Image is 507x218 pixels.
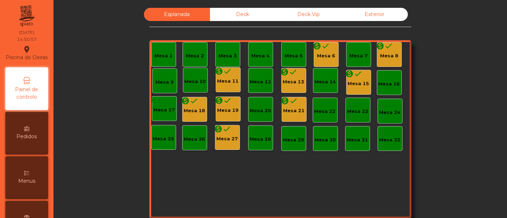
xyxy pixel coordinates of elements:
[160,96,168,104] i: done
[224,96,232,105] i: done
[348,80,369,87] div: Mesa 15
[185,78,206,85] div: Mesa 10
[379,136,401,144] div: Mesa 32
[283,107,305,114] div: Mesa 21
[379,81,400,88] div: Mesa 16
[290,97,298,105] i: done
[250,136,271,143] div: Mesa 28
[347,108,369,115] div: Mesa 23
[250,107,271,114] div: Mesa 20
[190,97,199,105] i: done
[151,96,160,104] i: monetization_on
[276,8,342,21] div: Deck Vip
[322,42,330,50] i: done
[313,42,322,50] i: monetization_on
[144,8,210,21] div: Esplanada
[289,68,298,76] i: done
[224,67,232,76] i: done
[214,125,223,133] i: monetization_on
[251,52,270,59] div: Mesa 4
[215,67,224,76] i: monetization_on
[186,52,204,59] div: Mesa 2
[18,4,35,28] img: qpiato
[184,107,205,114] div: Mesa 18
[22,45,31,54] i: location_on
[317,52,335,59] div: Mesa 6
[380,52,398,59] div: Mesa 8
[354,69,363,78] i: done
[217,135,238,142] div: Mesa 27
[342,8,408,21] div: Exterior
[281,68,289,76] i: monetization_on
[285,52,303,59] div: Mesa 5
[17,36,36,43] div: 14:50:57
[217,107,239,114] div: Mesa 19
[6,44,48,62] div: Piscina de Oeiras
[376,42,385,50] i: monetization_on
[250,78,271,85] div: Mesa 12
[19,29,34,36] div: [DATE]
[379,109,401,116] div: Mesa 24
[349,52,368,59] div: Mesa 7
[314,108,336,115] div: Mesa 22
[18,177,35,185] span: Menus
[210,8,276,21] div: Deck
[154,52,173,59] div: Mesa 1
[385,42,393,50] i: done
[347,136,368,144] div: Mesa 31
[283,136,304,144] div: Mesa 29
[315,78,336,85] div: Mesa 14
[219,52,237,59] div: Mesa 3
[215,96,224,105] i: monetization_on
[315,136,336,144] div: Mesa 30
[345,69,354,78] i: monetization_on
[184,136,205,143] div: Mesa 26
[217,78,239,85] div: Mesa 11
[153,135,174,142] div: Mesa 25
[281,97,290,105] i: monetization_on
[154,107,175,114] div: Mesa 17
[17,133,37,140] span: Pedidos
[7,86,46,101] span: Painel de controlo
[155,79,174,86] div: Mesa 9
[283,78,304,85] div: Mesa 13
[223,125,231,133] i: done
[181,97,190,105] i: monetization_on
